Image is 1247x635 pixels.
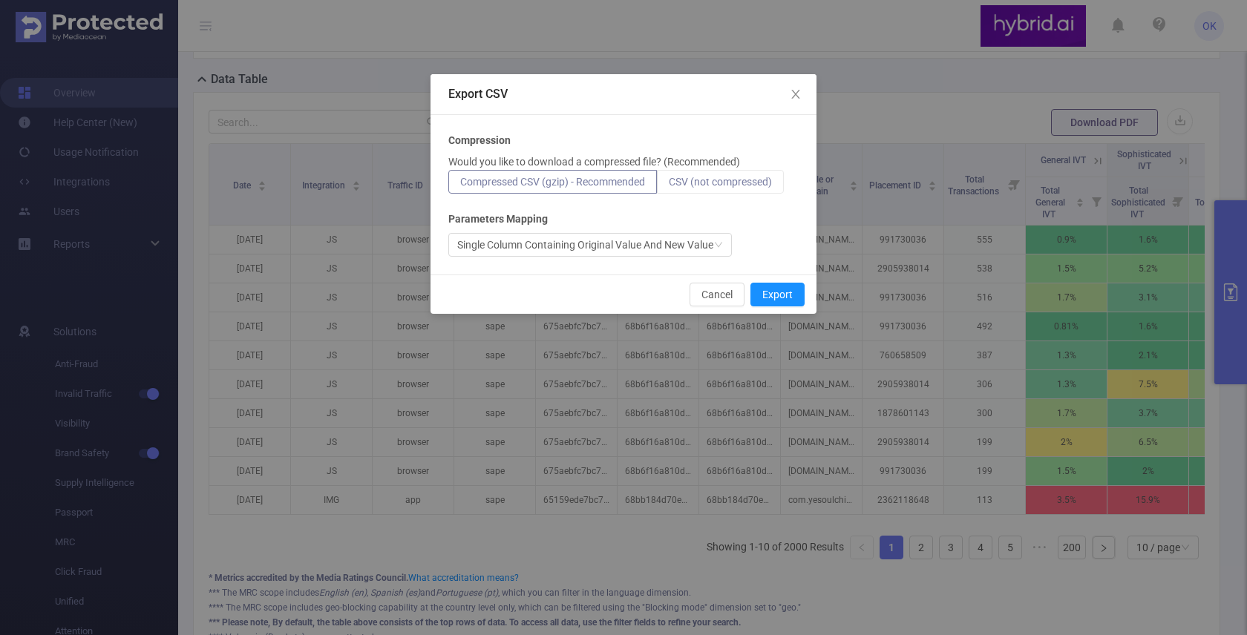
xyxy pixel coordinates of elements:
i: icon: down [714,240,723,251]
span: CSV (not compressed) [669,176,772,188]
span: Compressed CSV (gzip) - Recommended [460,176,645,188]
i: icon: close [790,88,802,100]
button: Export [750,283,805,306]
div: Single Column Containing Original Value And New Value [457,234,713,256]
b: Compression [448,133,511,148]
p: Would you like to download a compressed file? (Recommended) [448,154,740,170]
b: Parameters Mapping [448,211,548,227]
div: Export CSV [448,86,799,102]
button: Cancel [690,283,744,306]
button: Close [775,74,816,116]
